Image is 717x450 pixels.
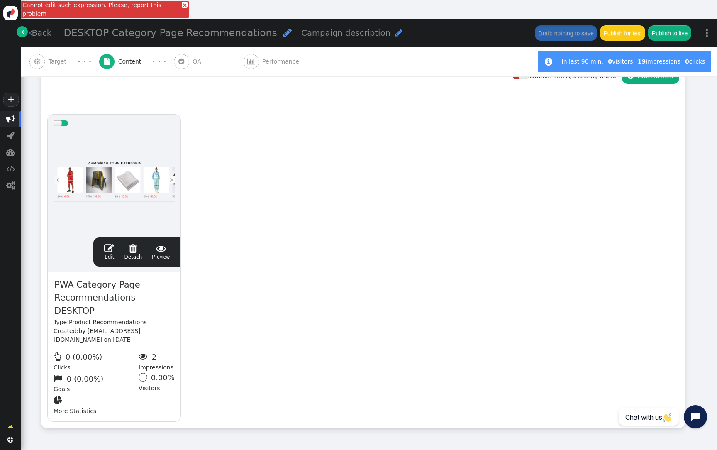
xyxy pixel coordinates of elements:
span: Detach [124,243,142,260]
a: Back [29,27,52,39]
span:  [545,57,552,66]
div: · · · [78,56,91,67]
img: logo-icon.svg [3,6,18,20]
a: + [3,93,18,107]
div: visitors [606,57,635,66]
span:  [104,243,114,253]
button: Publish to live [648,25,691,40]
div: Type: [54,318,175,327]
div: More Statistics [54,394,139,416]
span:  [34,58,40,65]
span:  [54,352,63,361]
span:  [7,437,13,443]
span: Content [118,57,145,66]
a:  Performance [244,47,318,76]
span: Performance [262,57,302,66]
span:  [6,165,15,173]
div: · · · [152,56,166,67]
div: Cannot edit such expression. Please, report this problem [21,1,189,18]
span: clicks [685,58,705,65]
span: PWA Category Page Recommendations DESKTOP [54,278,175,318]
span: 0.00% [151,373,175,382]
span:  [178,58,184,65]
a:  [17,26,28,37]
span:  [6,115,15,123]
b: 0 [608,58,612,65]
span: 0 (0.00%) [67,374,104,383]
div: Visitors [139,372,175,394]
span:  [104,58,110,65]
span:  [152,243,170,253]
div: Impressions [139,350,175,372]
span:  [139,352,150,361]
a: Edit [104,243,114,261]
span: Target [49,57,70,66]
div: Goals [54,372,139,394]
div: Clicks [54,350,139,372]
span: Product Recommendations [69,319,147,325]
span: 0 (0.00%) [66,352,102,361]
span:  [54,374,65,383]
span:  [54,396,65,404]
a: Detach [124,243,142,261]
a: ⋮ [697,21,717,45]
span: DESKTOP Category Page Recommendations [64,27,277,39]
a:  [2,418,19,433]
button: Publish for test [600,25,645,40]
span:  [7,132,15,140]
a: × [182,2,188,8]
div: Created: [54,327,175,344]
a:  Target · · · [29,47,99,76]
span: by [EMAIL_ADDRESS][DOMAIN_NAME] on [DATE] [54,328,141,343]
span:  [283,28,292,37]
a:  Content · · · [99,47,174,76]
b: 19 [638,58,646,65]
span:  [6,148,15,157]
span:  [247,58,255,65]
span: Campaign description [301,28,390,38]
b: 0 [685,58,689,65]
span:  [29,29,32,37]
span:  [6,181,15,190]
span:  [22,27,25,36]
span: QA [193,57,205,66]
div: In last 90 min: [562,57,606,66]
span: impressions [638,58,680,65]
a:  QA [174,47,244,76]
span: Preview [152,243,170,261]
button: Draft: nothing to save [535,25,597,40]
span: 2 [152,352,156,361]
span:  [124,243,142,253]
a: Preview [152,243,170,261]
span:  [8,421,13,430]
span:  [395,29,402,37]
